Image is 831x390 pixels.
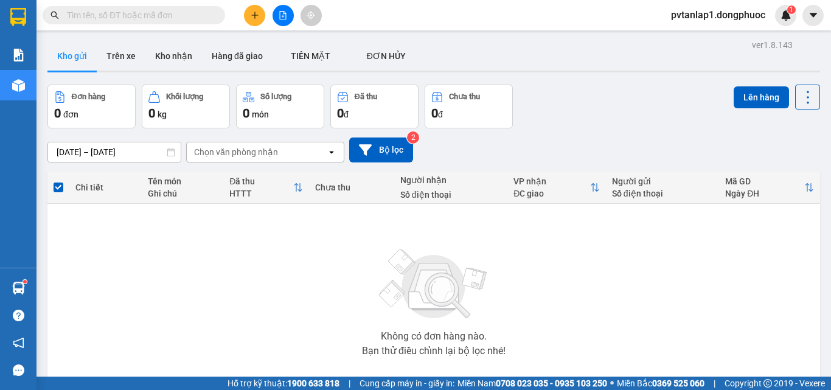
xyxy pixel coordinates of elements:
[279,11,287,19] span: file-add
[13,310,24,321] span: question-circle
[158,110,167,119] span: kg
[407,131,419,144] sup: 2
[719,172,820,204] th: Toggle SortBy
[360,377,454,390] span: Cung cấp máy in - giấy in:
[457,377,607,390] span: Miền Nam
[496,378,607,388] strong: 0708 023 035 - 0935 103 250
[315,183,388,192] div: Chưa thu
[12,49,25,61] img: solution-icon
[12,79,25,92] img: warehouse-icon
[142,85,230,128] button: Khối lượng0kg
[431,106,438,120] span: 0
[50,11,59,19] span: search
[301,5,322,26] button: aim
[449,92,480,101] div: Chưa thu
[260,92,291,101] div: Số lượng
[48,142,181,162] input: Select a date range.
[252,110,269,119] span: món
[438,110,443,119] span: đ
[229,176,293,186] div: Đã thu
[148,176,218,186] div: Tên món
[373,242,495,327] img: svg+xml;base64,PHN2ZyBjbGFzcz0ibGlzdC1wbHVnX19zdmciIHhtbG5zPSJodHRwOi8vd3d3LnczLm9yZy8yMDAwL3N2Zy...
[307,11,315,19] span: aim
[787,5,796,14] sup: 1
[367,51,406,61] span: ĐƠN HỦY
[808,10,819,21] span: caret-down
[243,106,249,120] span: 0
[349,377,350,390] span: |
[612,176,713,186] div: Người gửi
[612,189,713,198] div: Số điện thoại
[400,175,501,185] div: Người nhận
[507,172,606,204] th: Toggle SortBy
[330,85,419,128] button: Đã thu0đ
[72,92,105,101] div: Đơn hàng
[610,381,614,386] span: ⚪️
[251,11,259,19] span: plus
[67,9,210,22] input: Tìm tên, số ĐT hoặc mã đơn
[349,138,413,162] button: Bộ lọc
[148,106,155,120] span: 0
[194,146,278,158] div: Chọn văn phòng nhận
[23,280,27,284] sup: 1
[781,10,791,21] img: icon-new-feature
[54,106,61,120] span: 0
[273,5,294,26] button: file-add
[381,332,487,341] div: Không có đơn hàng nào.
[802,5,824,26] button: caret-down
[661,7,775,23] span: pvtanlap1.dongphuoc
[725,176,804,186] div: Mã GD
[400,190,501,200] div: Số điện thoại
[513,189,590,198] div: ĐC giao
[725,189,804,198] div: Ngày ĐH
[752,38,793,52] div: ver 1.8.143
[75,183,136,192] div: Chi tiết
[13,364,24,376] span: message
[291,51,330,61] span: TIỀN MẶT
[652,378,704,388] strong: 0369 525 060
[344,110,349,119] span: đ
[13,337,24,349] span: notification
[10,8,26,26] img: logo-vxr
[63,110,78,119] span: đơn
[47,85,136,128] button: Đơn hàng0đơn
[12,282,25,294] img: warehouse-icon
[229,189,293,198] div: HTTT
[166,92,203,101] div: Khối lượng
[145,41,202,71] button: Kho nhận
[362,346,506,356] div: Bạn thử điều chỉnh lại bộ lọc nhé!
[148,189,218,198] div: Ghi chú
[789,5,793,14] span: 1
[337,106,344,120] span: 0
[228,377,339,390] span: Hỗ trợ kỹ thuật:
[734,86,789,108] button: Lên hàng
[327,147,336,157] svg: open
[47,41,97,71] button: Kho gửi
[244,5,265,26] button: plus
[287,378,339,388] strong: 1900 633 818
[617,377,704,390] span: Miền Bắc
[236,85,324,128] button: Số lượng0món
[513,176,590,186] div: VP nhận
[202,41,273,71] button: Hàng đã giao
[97,41,145,71] button: Trên xe
[355,92,377,101] div: Đã thu
[714,377,715,390] span: |
[223,172,308,204] th: Toggle SortBy
[425,85,513,128] button: Chưa thu0đ
[763,379,772,388] span: copyright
